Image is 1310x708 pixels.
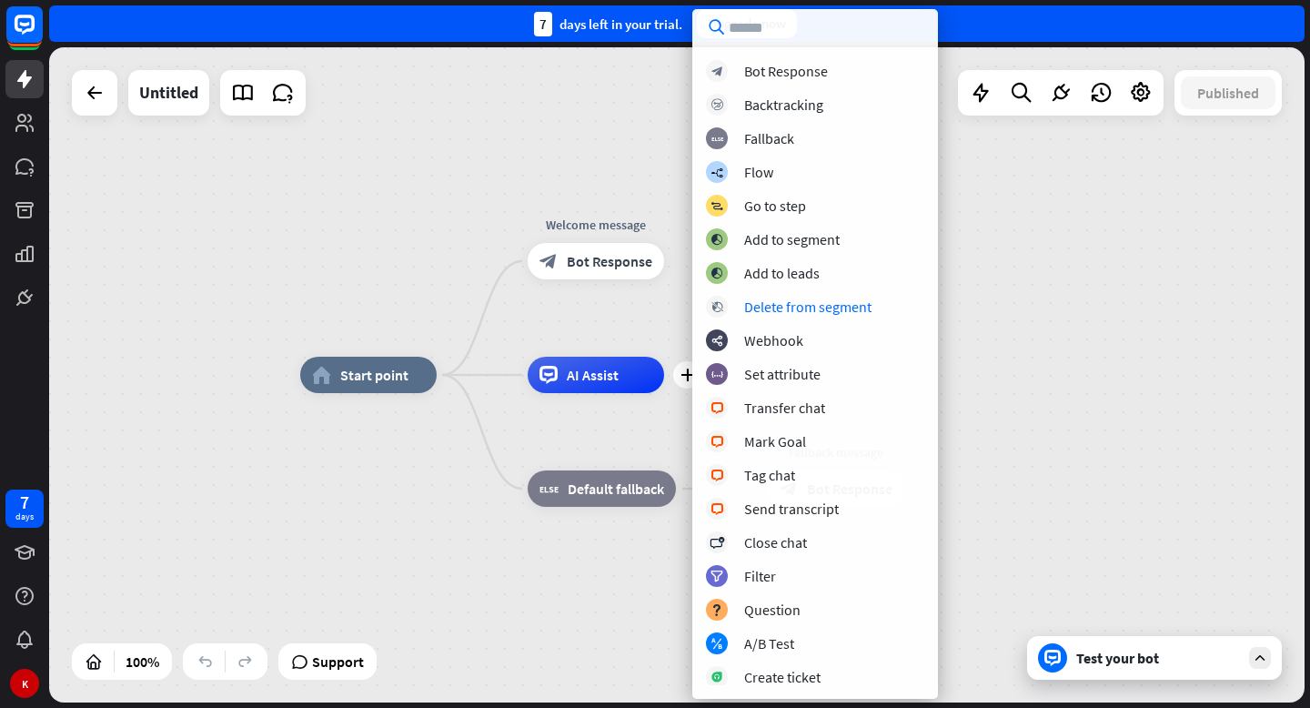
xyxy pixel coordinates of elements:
[340,366,408,384] span: Start point
[711,66,723,77] i: block_bot_response
[710,234,723,246] i: block_add_to_segment
[744,432,806,450] div: Mark Goal
[744,601,801,619] div: Question
[744,668,821,686] div: Create ticket
[710,167,723,178] i: builder_tree
[710,470,724,481] i: block_livechat
[1076,649,1240,667] div: Test your bot
[744,466,795,484] div: Tag chat
[711,99,723,111] i: block_backtracking
[312,647,364,676] span: Support
[120,647,165,676] div: 100%
[744,365,821,383] div: Set attribute
[744,298,872,316] div: Delete from segment
[744,163,773,181] div: Flow
[744,264,820,282] div: Add to leads
[710,571,723,582] i: filter
[568,480,664,498] span: Default fallback
[539,480,559,498] i: block_fallback
[744,230,840,248] div: Add to segment
[139,70,198,116] div: Untitled
[711,301,723,313] i: block_delete_from_segment
[744,197,806,215] div: Go to step
[711,604,722,616] i: block_question
[15,7,69,62] button: Open LiveChat chat widget
[744,331,803,349] div: Webhook
[710,503,724,515] i: block_livechat
[744,500,839,518] div: Send transcript
[710,268,723,279] i: block_add_to_segment
[534,12,552,36] div: 7
[744,399,825,417] div: Transfer chat
[514,216,678,234] div: Welcome message
[710,402,724,414] i: block_livechat
[744,62,828,80] div: Bot Response
[711,335,723,347] i: webhooks
[744,96,823,114] div: Backtracking
[15,511,34,523] div: days
[711,133,723,145] i: block_fallback
[744,129,794,147] div: Fallback
[567,366,619,384] span: AI Assist
[680,369,694,381] i: plus
[539,252,558,270] i: block_bot_response
[312,366,331,384] i: home_2
[5,490,44,528] a: 7 days
[534,12,682,36] div: days left in your trial.
[711,369,723,380] i: block_set_attribute
[710,436,724,448] i: block_livechat
[10,669,39,698] div: K
[20,494,29,511] div: 7
[1181,76,1275,109] button: Published
[710,200,723,212] i: block_goto
[710,537,724,549] i: block_close_chat
[567,252,652,270] span: Bot Response
[744,533,807,551] div: Close chat
[744,567,776,585] div: Filter
[711,638,723,650] i: block_ab_testing
[744,634,794,652] div: A/B Test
